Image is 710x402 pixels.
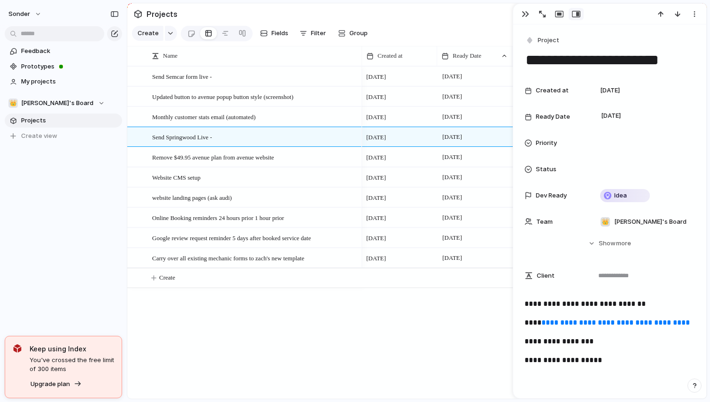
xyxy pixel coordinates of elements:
[152,111,255,122] span: Monthly customer stats email (automated)
[152,91,293,102] span: Updated button to avenue popup button style (screenshot)
[5,44,122,58] a: Feedback
[5,114,122,128] a: Projects
[366,113,386,122] span: [DATE]
[30,344,114,354] span: Keep using Index
[296,26,330,41] button: Filter
[366,254,386,263] span: [DATE]
[525,235,695,252] button: Showmore
[601,217,610,227] div: 👑
[21,131,57,141] span: Create view
[366,193,386,203] span: [DATE]
[21,77,119,86] span: My projects
[536,138,557,148] span: Priority
[152,131,212,142] span: Send Springwood Live -
[4,7,46,22] button: sonder
[152,252,304,263] span: Carry over all existing mechanic forms to zach's new template
[536,191,567,200] span: Dev Ready
[152,152,274,162] span: Remove $49.95 avenue plan from avenue website
[536,217,553,227] span: Team
[333,26,372,41] button: Group
[132,26,163,41] button: Create
[5,96,122,110] button: 👑[PERSON_NAME]'s Board
[21,62,119,71] span: Prototypes
[311,29,326,38] span: Filter
[8,99,18,108] div: 👑
[349,29,368,38] span: Group
[138,29,159,38] span: Create
[440,172,464,183] span: [DATE]
[599,239,616,248] span: Show
[152,232,311,243] span: Google review request reminder 5 days after booked service date
[366,234,386,243] span: [DATE]
[616,239,631,248] span: more
[21,99,93,108] span: [PERSON_NAME]'s Board
[366,72,386,82] span: [DATE]
[145,6,179,23] span: Projects
[163,51,177,61] span: Name
[152,212,284,223] span: Online Booking reminders 24 hours prior 1 hour prior
[5,75,122,89] a: My projects
[256,26,292,41] button: Fields
[600,86,620,95] span: [DATE]
[21,116,119,125] span: Projects
[536,165,556,174] span: Status
[440,91,464,102] span: [DATE]
[378,51,402,61] span: Created at
[366,92,386,102] span: [DATE]
[152,71,212,82] span: Send Semcar form live -
[366,133,386,142] span: [DATE]
[366,213,386,223] span: [DATE]
[366,153,386,162] span: [DATE]
[536,86,569,95] span: Created at
[440,232,464,243] span: [DATE]
[152,172,201,182] span: Website CMS setup
[440,131,464,143] span: [DATE]
[440,252,464,264] span: [DATE]
[21,46,119,56] span: Feedback
[440,192,464,203] span: [DATE]
[152,192,232,203] span: website landing pages (ask audi)
[599,110,624,121] span: [DATE]
[159,273,175,282] span: Create
[537,271,555,281] span: Client
[614,217,687,227] span: [PERSON_NAME]'s Board
[440,71,464,82] span: [DATE]
[8,9,30,19] span: sonder
[536,112,570,121] span: Ready Date
[5,60,122,74] a: Prototypes
[30,356,114,374] span: You've crossed the free limit of 300 items
[28,378,85,391] button: Upgrade plan
[5,129,122,143] button: Create view
[538,36,559,45] span: Project
[31,379,70,389] span: Upgrade plan
[453,51,481,61] span: Ready Date
[614,191,627,200] span: Idea
[524,34,562,47] button: Project
[366,173,386,182] span: [DATE]
[440,111,464,122] span: [DATE]
[440,212,464,223] span: [DATE]
[271,29,288,38] span: Fields
[440,152,464,163] span: [DATE]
